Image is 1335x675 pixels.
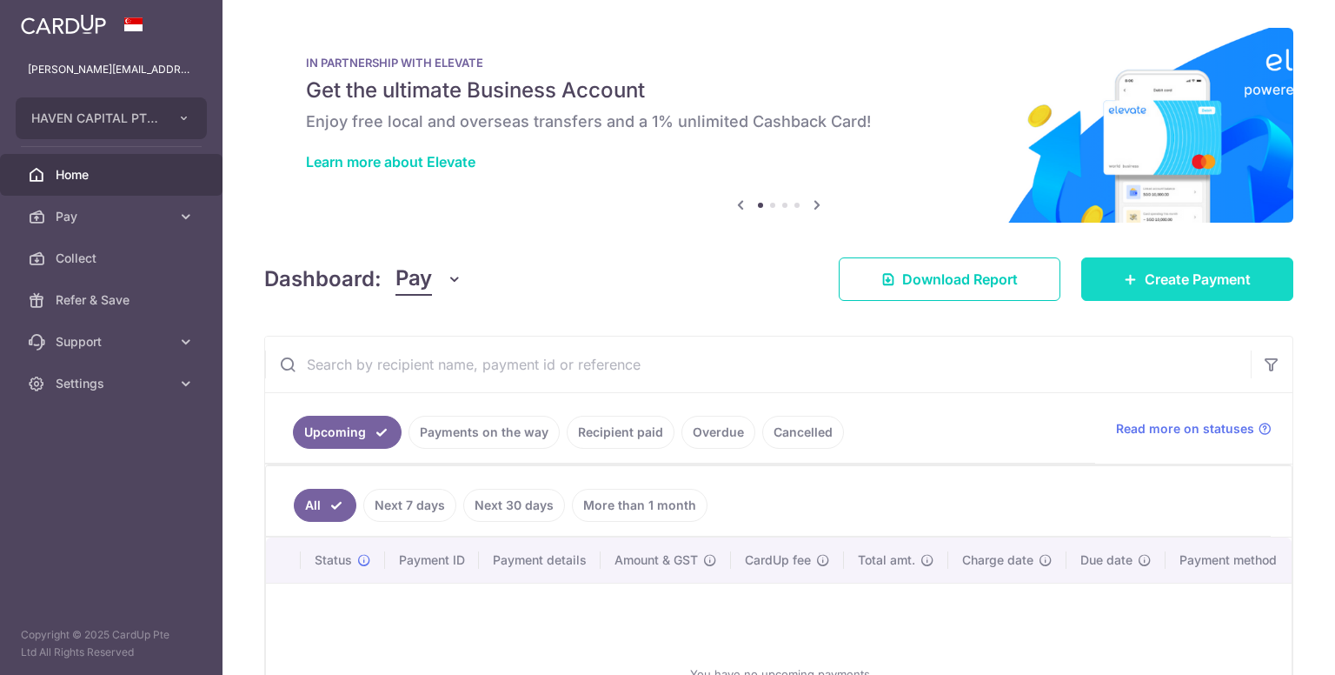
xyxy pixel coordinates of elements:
[1166,538,1298,583] th: Payment method
[306,111,1252,132] h6: Enjoy free local and overseas transfers and a 1% unlimited Cashback Card!
[681,416,755,449] a: Overdue
[306,153,475,170] a: Learn more about Elevate
[56,375,170,392] span: Settings
[745,551,811,569] span: CardUp fee
[363,489,456,522] a: Next 7 days
[572,489,707,522] a: More than 1 month
[902,269,1018,290] span: Download Report
[839,257,1060,301] a: Download Report
[395,263,432,296] span: Pay
[56,166,170,184] span: Home
[479,538,601,583] th: Payment details
[265,337,1251,392] input: Search by recipient name, payment id or reference
[614,551,698,569] span: Amount & GST
[264,28,1293,223] img: Renovation banner
[21,14,106,35] img: CardUp
[294,489,356,522] a: All
[28,61,195,78] p: [PERSON_NAME][EMAIL_ADDRESS][DOMAIN_NAME]
[264,264,382,295] h4: Dashboard:
[567,416,674,449] a: Recipient paid
[1080,551,1132,569] span: Due date
[56,250,170,267] span: Collect
[31,110,160,127] span: HAVEN CAPITAL PTE. LTD.
[385,538,479,583] th: Payment ID
[463,489,565,522] a: Next 30 days
[1145,269,1251,290] span: Create Payment
[56,291,170,309] span: Refer & Save
[293,416,402,449] a: Upcoming
[1116,420,1272,438] a: Read more on statuses
[306,77,1252,104] h5: Get the ultimate Business Account
[306,56,1252,70] p: IN PARTNERSHIP WITH ELEVATE
[1081,257,1293,301] a: Create Payment
[1116,420,1254,438] span: Read more on statuses
[962,551,1033,569] span: Charge date
[762,416,844,449] a: Cancelled
[858,551,915,569] span: Total amt.
[395,263,462,296] button: Pay
[408,416,560,449] a: Payments on the way
[315,551,352,569] span: Status
[16,97,207,139] button: HAVEN CAPITAL PTE. LTD.
[56,333,170,351] span: Support
[56,208,170,225] span: Pay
